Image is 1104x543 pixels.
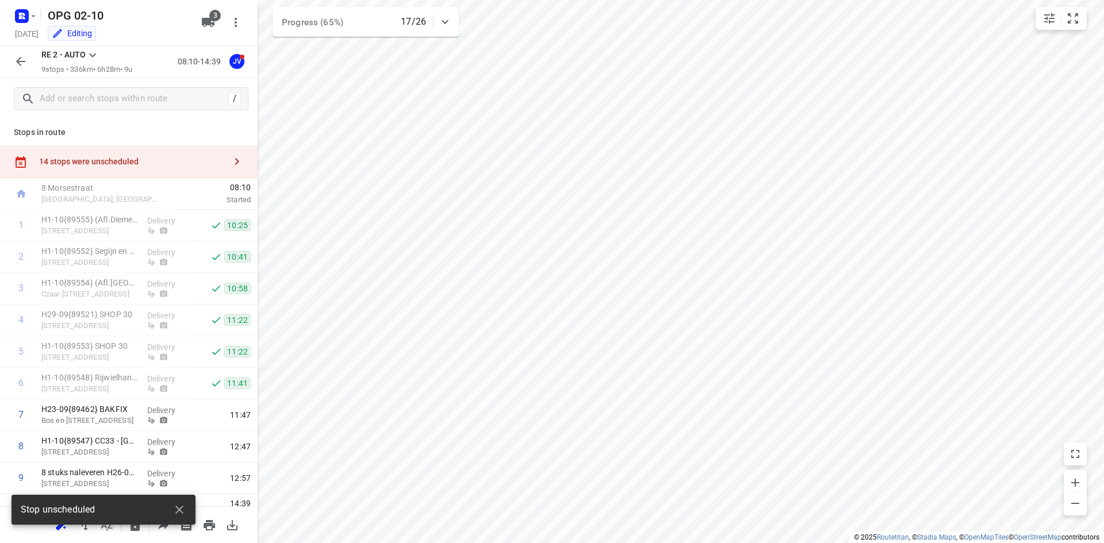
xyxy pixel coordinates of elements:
[41,435,138,446] p: H1-10{89547} CC33 - Amersfoort
[964,533,1009,541] a: OpenMapTiles
[147,405,190,416] p: Delivery
[41,446,138,458] p: Leusderweg 92, Amersfoort
[18,251,24,262] div: 2
[917,533,956,541] a: Stadia Maps
[854,533,1099,541] li: © 2025 , © , © © contributors
[230,472,251,484] span: 12:57
[230,409,251,421] span: 11:47
[39,157,225,166] div: 14 stops were unscheduled
[224,251,251,263] span: 10:41
[18,409,24,420] div: 7
[147,247,190,258] p: Delivery
[40,90,228,108] input: Add or search stops within route
[228,93,241,105] div: /
[18,378,24,388] div: 6
[1036,7,1087,30] div: small contained button group
[210,251,222,263] svg: Done
[198,519,221,530] span: Print route
[18,441,24,452] div: 8
[41,320,138,332] p: Haarlemmerstraat 131, Amsterdam
[209,10,221,21] span: 3
[21,503,95,517] span: Stop unscheduled
[41,352,138,363] p: Haarlemmerstraat 131, Amsterdam
[41,194,161,205] p: [GEOGRAPHIC_DATA], [GEOGRAPHIC_DATA]
[230,441,251,452] span: 12:47
[41,415,138,426] p: Bos en Lommerweg 250, Amsterdam
[224,314,251,326] span: 11:22
[41,245,138,257] p: H1-10{89552} Segijn en van Wees
[43,6,192,25] h5: OPG 02-10
[225,50,248,73] button: JV
[41,403,138,415] p: H23-09{89462} BAKFIX
[41,467,138,478] p: 8 stuks naleveren H26-09{89511} CC33 - Amersfoort
[210,378,222,389] svg: Done
[178,56,225,68] p: 08:10-14:39
[175,194,251,206] p: Started
[877,533,909,541] a: Routetitan
[147,373,190,384] p: Delivery
[210,346,222,357] svg: Done
[1038,7,1061,30] button: Map settings
[10,27,43,40] h5: [DATE]
[41,277,138,288] p: H1-10{89554} (Afl.[GEOGRAPHIC_DATA]) ZFP
[147,310,190,321] p: Delivery
[41,383,138,395] p: Elandsgracht 110, Amsterdam
[1014,533,1061,541] a: OpenStreetMap
[18,283,24,294] div: 3
[41,64,133,75] p: 9 stops • 336km • 6h28m • 9u
[175,182,251,193] span: 08:10
[229,54,244,69] div: JV
[224,219,251,231] span: 10:25
[41,214,138,225] p: H1-10{89555} (Afl.Diemen) ZFP
[225,56,248,67] span: Assigned to Jonno Vesters
[41,372,138,383] p: H1-10{89548} Rijwielhandel Comman
[197,11,220,34] button: 3
[41,340,138,352] p: H1-10{89553} SHOP 30
[175,498,251,509] span: 14:39
[401,15,426,29] p: 17/26
[147,436,190,448] p: Delivery
[41,225,138,237] p: [STREET_ADDRESS]
[41,309,138,320] p: H29-09{89521} SHOP 30
[41,182,161,194] p: 8 Morsestraat
[18,346,24,357] div: 5
[224,283,251,294] span: 10:58
[147,468,190,479] p: Delivery
[210,283,222,294] svg: Done
[18,314,24,325] div: 4
[14,126,244,138] p: Stops in route
[210,219,222,231] svg: Done
[41,478,138,490] p: Leusderweg 92, Amersfoort
[147,215,190,226] p: Delivery
[41,288,138,300] p: Czaar [STREET_ADDRESS]
[41,49,86,61] p: RE 2 - AUTO
[224,11,247,34] button: More
[221,519,244,530] span: Download route
[147,341,190,353] p: Delivery
[18,472,24,483] div: 9
[210,314,222,326] svg: Done
[224,346,251,357] span: 11:22
[282,17,343,28] span: Progress (65%)
[41,257,138,268] p: [STREET_ADDRESS]
[18,219,24,230] div: 1
[52,28,92,39] div: You are currently in edit mode.
[1061,7,1084,30] button: Fit zoom
[224,378,251,389] span: 11:41
[273,7,459,37] div: Progress (65%)17/26
[147,278,190,290] p: Delivery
